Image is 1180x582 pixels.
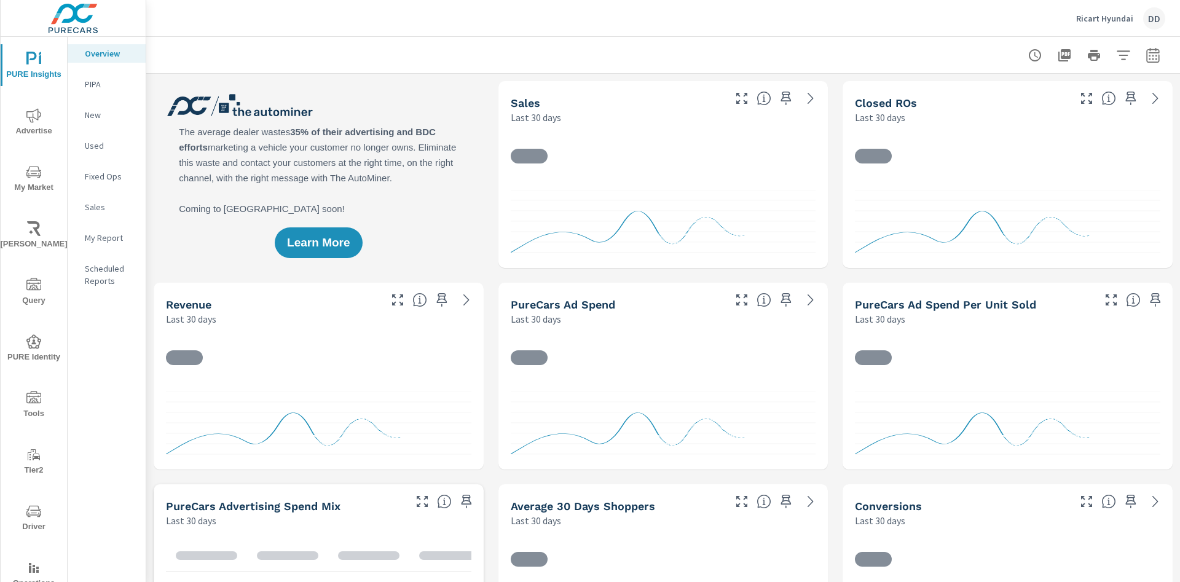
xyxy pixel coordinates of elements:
[457,492,476,511] span: Save this to your personalized report
[4,52,63,82] span: PURE Insights
[4,447,63,478] span: Tier2
[4,108,63,138] span: Advertise
[511,298,615,311] h5: PureCars Ad Spend
[4,504,63,534] span: Driver
[412,492,432,511] button: Make Fullscreen
[511,96,540,109] h5: Sales
[68,198,146,216] div: Sales
[68,106,146,124] div: New
[1146,88,1165,108] a: See more details in report
[1101,91,1116,106] span: Number of Repair Orders Closed by the selected dealership group over the selected time range. [So...
[855,500,922,513] h5: Conversions
[4,334,63,364] span: PURE Identity
[732,492,752,511] button: Make Fullscreen
[855,513,905,528] p: Last 30 days
[166,513,216,528] p: Last 30 days
[275,227,362,258] button: Learn More
[776,88,796,108] span: Save this to your personalized report
[757,494,771,509] span: A rolling 30 day total of daily Shoppers on the dealership website, averaged over the selected da...
[166,312,216,326] p: Last 30 days
[1121,492,1141,511] span: Save this to your personalized report
[1126,293,1141,307] span: Average cost of advertising per each vehicle sold at the dealer over the selected date range. The...
[732,88,752,108] button: Make Fullscreen
[68,259,146,290] div: Scheduled Reports
[801,88,820,108] a: See more details in report
[166,298,211,311] h5: Revenue
[1146,492,1165,511] a: See more details in report
[776,290,796,310] span: Save this to your personalized report
[1052,43,1077,68] button: "Export Report to PDF"
[287,237,350,248] span: Learn More
[1143,7,1165,29] div: DD
[4,391,63,421] span: Tools
[511,500,655,513] h5: Average 30 Days Shoppers
[855,312,905,326] p: Last 30 days
[1077,492,1096,511] button: Make Fullscreen
[68,229,146,247] div: My Report
[437,494,452,509] span: This table looks at how you compare to the amount of budget you spend per channel as opposed to y...
[801,290,820,310] a: See more details in report
[1101,290,1121,310] button: Make Fullscreen
[1082,43,1106,68] button: Print Report
[68,167,146,186] div: Fixed Ops
[68,75,146,93] div: PIPA
[85,140,136,152] p: Used
[4,278,63,308] span: Query
[855,96,917,109] h5: Closed ROs
[1146,290,1165,310] span: Save this to your personalized report
[511,513,561,528] p: Last 30 days
[1076,13,1133,24] p: Ricart Hyundai
[732,290,752,310] button: Make Fullscreen
[4,221,63,251] span: [PERSON_NAME]
[85,201,136,213] p: Sales
[85,232,136,244] p: My Report
[388,290,407,310] button: Make Fullscreen
[166,500,340,513] h5: PureCars Advertising Spend Mix
[68,44,146,63] div: Overview
[511,312,561,326] p: Last 30 days
[1077,88,1096,108] button: Make Fullscreen
[85,262,136,287] p: Scheduled Reports
[68,136,146,155] div: Used
[1121,88,1141,108] span: Save this to your personalized report
[1101,494,1116,509] span: The number of dealer-specified goals completed by a visitor. [Source: This data is provided by th...
[457,290,476,310] a: See more details in report
[757,293,771,307] span: Total cost of media for all PureCars channels for the selected dealership group over the selected...
[855,110,905,125] p: Last 30 days
[432,290,452,310] span: Save this to your personalized report
[4,165,63,195] span: My Market
[801,492,820,511] a: See more details in report
[85,78,136,90] p: PIPA
[1111,43,1136,68] button: Apply Filters
[1141,43,1165,68] button: Select Date Range
[412,293,427,307] span: Total sales revenue over the selected date range. [Source: This data is sourced from the dealer’s...
[85,170,136,183] p: Fixed Ops
[776,492,796,511] span: Save this to your personalized report
[757,91,771,106] span: Number of vehicles sold by the dealership over the selected date range. [Source: This data is sou...
[85,47,136,60] p: Overview
[85,109,136,121] p: New
[511,110,561,125] p: Last 30 days
[855,298,1036,311] h5: PureCars Ad Spend Per Unit Sold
